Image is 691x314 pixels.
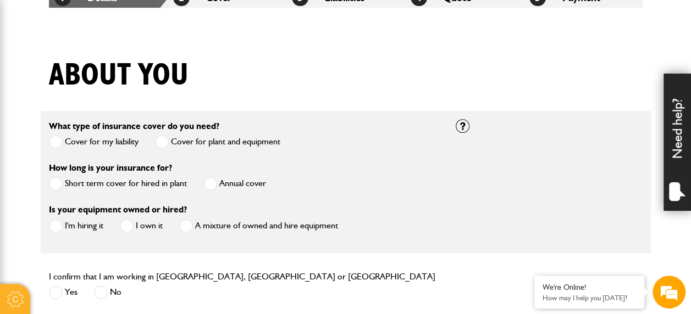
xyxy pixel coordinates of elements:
label: A mixture of owned and hire equipment [179,219,338,233]
label: I'm hiring it [49,219,103,233]
label: Cover for plant and equipment [155,135,280,149]
label: I confirm that I am working in [GEOGRAPHIC_DATA], [GEOGRAPHIC_DATA] or [GEOGRAPHIC_DATA] [49,272,435,281]
label: Yes [49,285,78,299]
label: What type of insurance cover do you need? [49,122,219,131]
label: Short term cover for hired in plant [49,177,187,190]
div: We're Online! [543,283,636,292]
label: Annual cover [203,177,266,190]
label: Cover for my liability [49,135,139,149]
label: How long is your insurance for? [49,164,172,172]
div: Need help? [664,74,691,211]
h1: About you [49,57,189,94]
p: How may I help you today? [543,294,636,302]
label: I own it [120,219,163,233]
label: Is your equipment owned or hired? [49,205,187,214]
label: No [94,285,121,299]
